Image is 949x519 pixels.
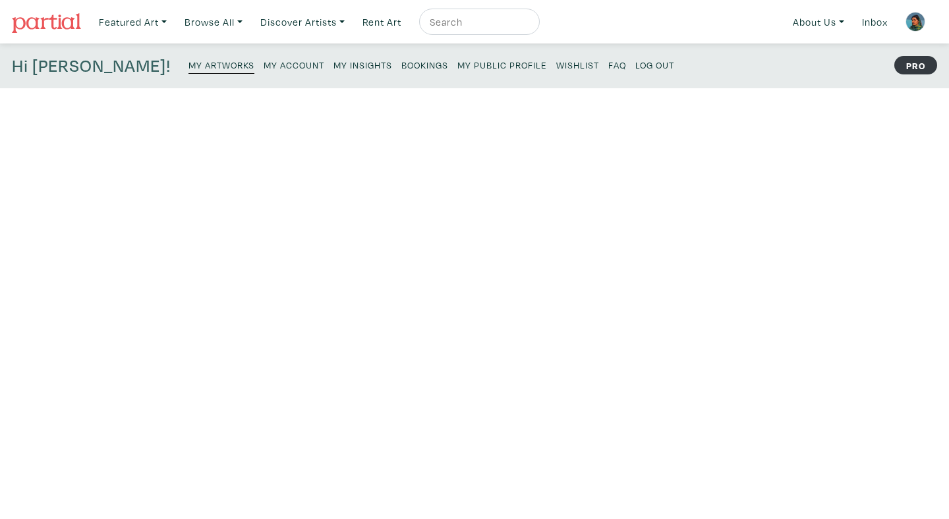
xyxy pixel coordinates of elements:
h4: Hi [PERSON_NAME]! [12,55,171,76]
input: Search [428,14,527,30]
small: My Account [264,59,324,71]
small: Wishlist [556,59,599,71]
small: FAQ [608,59,626,71]
a: Discover Artists [254,9,351,36]
a: FAQ [608,55,626,73]
a: Rent Art [357,9,407,36]
a: My Public Profile [457,55,547,73]
strong: PRO [894,56,937,74]
a: Log Out [635,55,674,73]
a: Wishlist [556,55,599,73]
img: phpThumb.php [906,12,925,32]
a: Bookings [401,55,448,73]
small: My Insights [333,59,392,71]
small: Log Out [635,59,674,71]
small: My Public Profile [457,59,547,71]
a: My Artworks [188,55,254,74]
a: Inbox [856,9,894,36]
a: My Insights [333,55,392,73]
a: Browse All [179,9,248,36]
a: My Account [264,55,324,73]
a: Featured Art [93,9,173,36]
a: About Us [787,9,850,36]
small: Bookings [401,59,448,71]
small: My Artworks [188,59,254,71]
